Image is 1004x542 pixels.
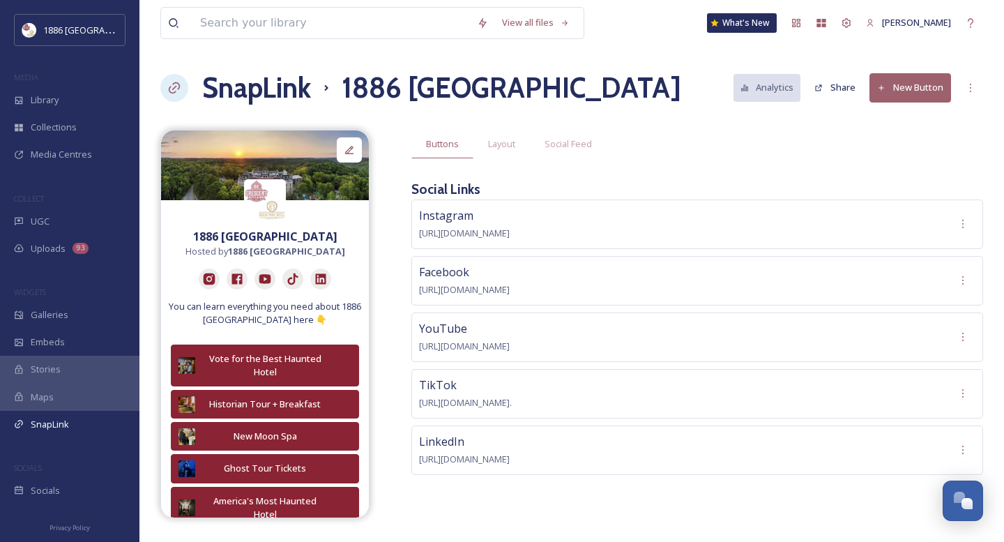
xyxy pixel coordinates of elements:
[31,363,61,376] span: Stories
[342,67,681,109] h1: 1886 [GEOGRAPHIC_DATA]
[14,72,38,82] span: MEDIA
[202,430,328,443] div: New Moon Spa
[73,243,89,254] div: 93
[31,215,50,228] span: UGC
[419,340,510,352] span: [URL][DOMAIN_NAME]
[869,73,951,102] button: New Button
[171,422,359,451] button: New Moon Spa
[807,74,862,101] button: Share
[178,396,195,413] img: 056a5d0d-3c7e-4647-b89e-59d71465fc58.jpg
[31,484,60,497] span: Socials
[178,499,195,516] img: 8af696b6-1f25-4320-a8c3-ba604386a2ff.jpg
[202,462,328,475] div: Ghost Tour Tickets
[943,481,983,521] button: Open Chat
[419,264,469,280] span: Facebook
[171,345,359,386] button: Vote for the Best Haunted Hotel
[733,74,801,101] button: Analytics
[193,8,470,38] input: Search your library
[14,193,44,204] span: COLLECT
[411,179,480,200] h3: Social Links
[168,300,362,326] span: You can learn everything you need about 1886 [GEOGRAPHIC_DATA] here 👇
[202,495,328,521] div: America's Most Haunted Hotel
[419,227,510,239] span: [URL][DOMAIN_NAME]
[171,487,359,529] button: America's Most Haunted Hotel
[244,179,286,221] img: logos.png
[419,321,467,336] span: YouTube
[228,245,345,257] strong: 1886 [GEOGRAPHIC_DATA]
[31,418,69,431] span: SnapLink
[202,352,328,379] div: Vote for the Best Haunted Hotel
[14,287,46,297] span: WIDGETS
[31,148,92,161] span: Media Centres
[202,398,328,411] div: Historian Tour + Breakfast
[178,428,195,445] img: f0ce1a1c-b94a-40f4-8a4d-0043fb66d3ed.jpg
[31,242,66,255] span: Uploads
[859,9,958,36] a: [PERSON_NAME]
[171,454,359,483] button: Ghost Tour Tickets
[31,391,54,404] span: Maps
[171,390,359,419] button: Historian Tour + Breakfast
[193,229,337,244] strong: 1886 [GEOGRAPHIC_DATA]
[882,16,951,29] span: [PERSON_NAME]
[43,23,153,36] span: 1886 [GEOGRAPHIC_DATA]
[419,434,464,449] span: LinkedIn
[31,121,77,134] span: Collections
[419,208,473,223] span: Instagram
[419,396,512,409] span: [URL][DOMAIN_NAME].
[31,336,65,349] span: Embeds
[22,23,36,37] img: logos.png
[426,137,459,151] span: Buttons
[419,283,510,296] span: [URL][DOMAIN_NAME]
[178,357,195,374] img: 66e33e28-6b4a-4aff-8a1a-f7f51463c4d6.jpg
[419,377,457,393] span: TikTok
[488,137,515,151] span: Layout
[733,74,808,101] a: Analytics
[14,462,42,473] span: SOCIALS
[419,453,510,465] span: [URL][DOMAIN_NAME]
[50,523,90,532] span: Privacy Policy
[707,13,777,33] a: What's New
[178,460,195,477] img: 82d54eb7-9aac-45b7-bf4c-13fc562e0e79.jpg
[202,67,311,109] a: SnapLink
[495,9,577,36] a: View all files
[50,518,90,535] a: Privacy Policy
[31,93,59,107] span: Library
[31,308,68,322] span: Galleries
[545,137,592,151] span: Social Feed
[185,245,345,258] span: Hosted by
[161,130,369,200] img: 5a1beda0-4b4f-478c-b606-889d8cdf35fc.jpg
